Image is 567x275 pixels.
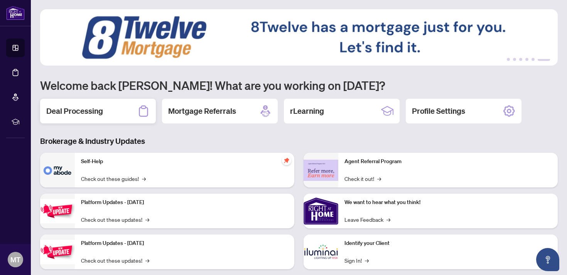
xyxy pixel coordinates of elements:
[40,9,558,66] img: Slide 5
[81,174,146,183] a: Check out these guides!→
[81,256,149,265] a: Check out these updates!→
[40,199,75,223] img: Platform Updates - July 21, 2025
[145,256,149,265] span: →
[40,78,558,93] h1: Welcome back [PERSON_NAME]! What are you working on [DATE]?
[344,215,390,224] a: Leave Feedback→
[304,235,338,269] img: Identify your Client
[304,194,338,228] img: We want to hear what you think!
[513,58,516,61] button: 2
[386,215,390,224] span: →
[304,160,338,181] img: Agent Referral Program
[145,215,149,224] span: →
[519,58,522,61] button: 3
[282,156,291,165] span: pushpin
[81,198,288,207] p: Platform Updates - [DATE]
[40,240,75,264] img: Platform Updates - July 8, 2025
[6,6,25,20] img: logo
[536,248,559,271] button: Open asap
[377,174,381,183] span: →
[344,256,369,265] a: Sign In!→
[40,153,75,187] img: Self-Help
[532,58,535,61] button: 5
[81,239,288,248] p: Platform Updates - [DATE]
[344,174,381,183] a: Check it out!→
[40,136,558,147] h3: Brokerage & Industry Updates
[344,198,552,207] p: We want to hear what you think!
[10,254,20,265] span: MT
[538,58,550,61] button: 6
[525,58,528,61] button: 4
[168,106,236,116] h2: Mortgage Referrals
[290,106,324,116] h2: rLearning
[81,157,288,166] p: Self-Help
[344,157,552,166] p: Agent Referral Program
[142,174,146,183] span: →
[81,215,149,224] a: Check out these updates!→
[412,106,465,116] h2: Profile Settings
[507,58,510,61] button: 1
[46,106,103,116] h2: Deal Processing
[344,239,552,248] p: Identify your Client
[365,256,369,265] span: →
